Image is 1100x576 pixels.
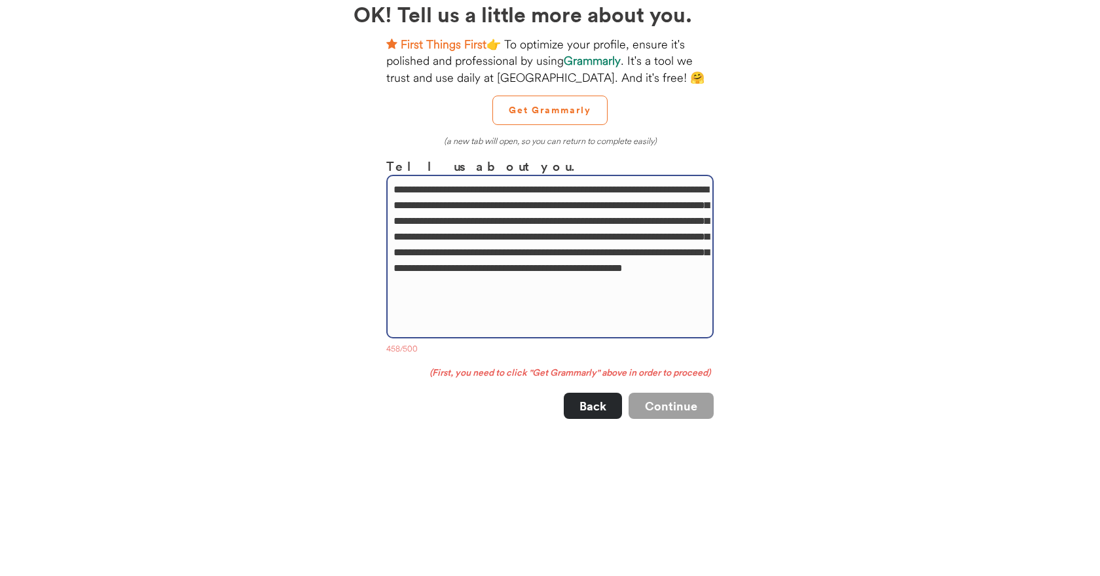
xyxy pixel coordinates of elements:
[564,53,621,68] strong: Grammarly
[386,367,714,380] div: (First, you need to click "Get Grammarly" above in order to proceed)
[386,344,714,357] div: 458/500
[401,37,486,52] strong: First Things First
[492,96,608,125] button: Get Grammarly
[564,393,622,419] button: Back
[386,156,714,175] h3: Tell us about you.
[386,36,714,86] div: 👉 To optimize your profile, ensure it's polished and professional by using . It's a tool we trust...
[629,393,714,419] button: Continue
[444,135,657,146] em: (a new tab will open, so you can return to complete easily)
